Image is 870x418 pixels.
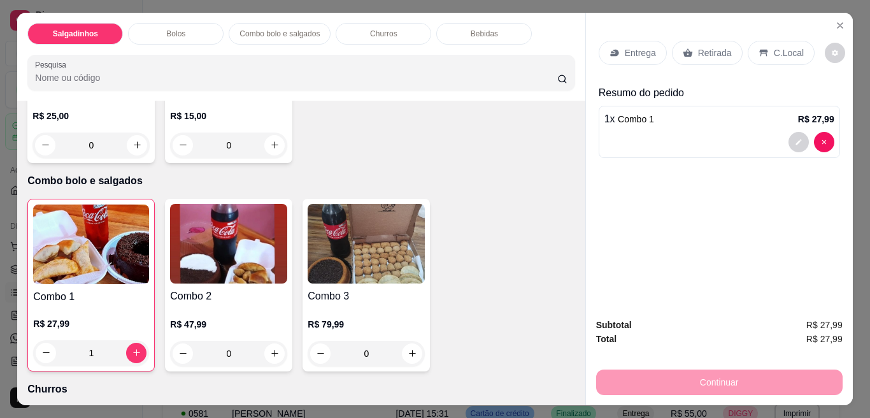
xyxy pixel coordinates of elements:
[596,320,632,330] strong: Subtotal
[370,29,397,39] p: Churros
[33,289,149,305] h4: Combo 1
[599,85,840,101] p: Resumo do pedido
[774,47,804,59] p: C.Local
[27,382,574,397] p: Churros
[830,15,850,36] button: Close
[788,132,809,152] button: decrease-product-quantity
[36,343,56,363] button: decrease-product-quantity
[173,343,193,364] button: decrease-product-quantity
[308,204,425,284] img: product-image
[35,135,55,155] button: decrease-product-quantity
[33,317,149,330] p: R$ 27,99
[698,47,732,59] p: Retirada
[604,112,654,127] p: 1 x
[596,334,617,344] strong: Total
[806,318,843,332] span: R$ 27,99
[170,204,287,284] img: product-image
[825,43,845,63] button: decrease-product-quantity
[170,318,287,331] p: R$ 47,99
[27,173,574,189] p: Combo bolo e salgados
[170,289,287,304] h4: Combo 2
[806,332,843,346] span: R$ 27,99
[618,114,654,124] span: Combo 1
[308,318,425,331] p: R$ 79,99
[471,29,498,39] p: Bebidas
[32,110,150,122] p: R$ 25,00
[127,135,147,155] button: increase-product-quantity
[35,59,71,70] label: Pesquisa
[264,343,285,364] button: increase-product-quantity
[126,343,146,363] button: increase-product-quantity
[625,47,656,59] p: Entrega
[35,71,557,84] input: Pesquisa
[170,110,287,122] p: R$ 15,00
[402,343,422,364] button: increase-product-quantity
[308,289,425,304] h4: Combo 3
[166,29,185,39] p: Bolos
[239,29,320,39] p: Combo bolo e salgados
[53,29,98,39] p: Salgadinhos
[173,135,193,155] button: decrease-product-quantity
[798,113,834,126] p: R$ 27,99
[33,205,149,284] img: product-image
[814,132,834,152] button: decrease-product-quantity
[310,343,331,364] button: decrease-product-quantity
[264,135,285,155] button: increase-product-quantity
